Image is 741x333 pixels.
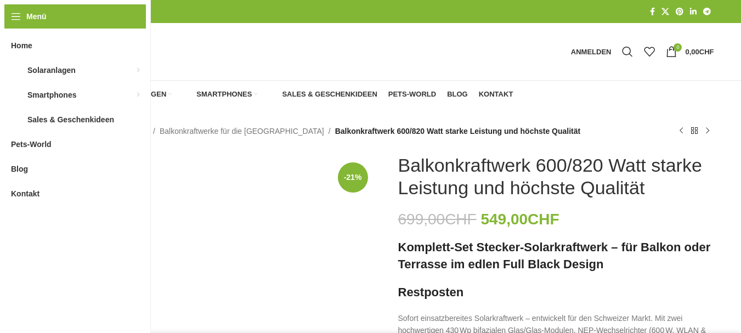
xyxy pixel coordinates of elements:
[183,83,257,105] a: Smartphones
[699,48,714,56] span: CHF
[268,83,377,105] a: Sales & Geschenkideen
[11,89,22,100] img: Smartphones
[388,83,436,105] a: Pets-World
[398,285,464,299] strong: Restposten
[196,90,252,99] span: Smartphones
[479,90,513,99] span: Kontakt
[672,4,687,19] a: Pinterest Social Link
[55,83,519,105] div: Hauptnavigation
[335,125,581,137] span: Balkonkraftwerk 600/820 Watt starke Leistung und höchste Qualität
[60,125,581,137] nav: Breadcrumb
[701,125,714,138] a: Nächstes Produkt
[11,134,52,154] span: Pets-World
[479,83,513,105] a: Kontakt
[658,4,672,19] a: X Social Link
[447,83,468,105] a: Blog
[638,41,660,63] div: Meine Wunschliste
[528,211,559,228] span: CHF
[27,60,76,80] span: Solaranlagen
[26,10,47,22] span: Menü
[660,41,719,63] a: 0 0,00CHF
[268,89,278,99] img: Sales & Geschenkideen
[282,90,377,99] span: Sales & Geschenkideen
[398,240,711,271] strong: Komplett-Set Stecker-Solarkraftwerk – für Balkon oder Terrasse im edlen Full Black Design
[160,125,324,137] a: Balkonkraftwerke für die [GEOGRAPHIC_DATA]
[700,4,714,19] a: Telegram Social Link
[398,154,714,199] h1: Balkonkraftwerk 600/820 Watt starke Leistung und höchste Qualität
[11,65,22,76] img: Solaranlagen
[11,159,28,179] span: Blog
[571,48,612,55] span: Anmelden
[687,4,700,19] a: LinkedIn Social Link
[565,41,617,63] a: Anmelden
[11,36,32,55] span: Home
[398,211,477,228] bdi: 699,00
[674,43,682,52] span: 0
[338,162,368,193] span: -21%
[647,4,658,19] a: Facebook Social Link
[445,211,477,228] span: CHF
[447,90,468,99] span: Blog
[388,90,436,99] span: Pets-World
[675,125,688,138] a: Vorheriges Produkt
[27,110,114,129] span: Sales & Geschenkideen
[183,89,193,99] img: Smartphones
[11,114,22,125] img: Sales & Geschenkideen
[616,41,638,63] a: Suche
[685,48,714,56] bdi: 0,00
[27,85,76,105] span: Smartphones
[11,184,39,204] span: Kontakt
[480,211,559,228] bdi: 549,00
